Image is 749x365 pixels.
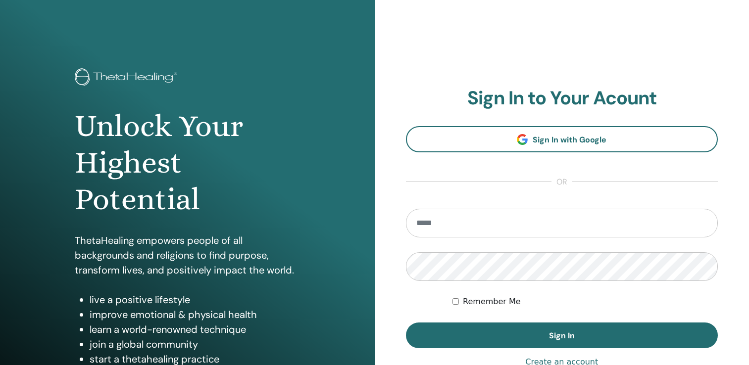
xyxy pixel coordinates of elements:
[90,337,300,352] li: join a global community
[551,176,572,188] span: or
[75,233,300,277] p: ThetaHealing empowers people of all backgrounds and religions to find purpose, transform lives, a...
[533,135,606,145] span: Sign In with Google
[463,296,521,308] label: Remember Me
[406,126,718,152] a: Sign In with Google
[90,322,300,337] li: learn a world-renowned technique
[90,307,300,322] li: improve emotional & physical health
[406,322,718,348] button: Sign In
[452,296,718,308] div: Keep me authenticated indefinitely or until I manually logout
[75,108,300,218] h1: Unlock Your Highest Potential
[549,330,575,341] span: Sign In
[406,87,718,110] h2: Sign In to Your Acount
[90,292,300,307] li: live a positive lifestyle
